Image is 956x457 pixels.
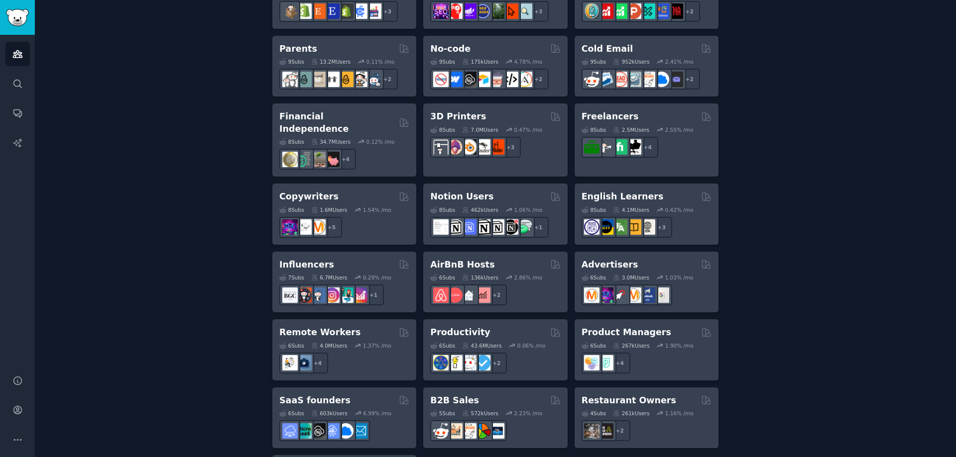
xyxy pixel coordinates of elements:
[475,219,490,235] img: NotionGeeks
[279,190,339,203] h2: Copywriters
[462,126,498,133] div: 7.0M Users
[352,423,367,439] img: SaaS_Email_Marketing
[352,287,367,303] img: InstagramGrowthTips
[279,342,304,349] div: 6 Sub s
[324,3,340,19] img: EtsySellers
[514,126,542,133] div: 0.47 % /mo
[626,3,641,19] img: ProductHunters
[626,219,641,235] img: LearnEnglishOnReddit
[528,69,549,90] div: + 2
[582,58,606,65] div: 9 Sub s
[461,355,477,370] img: productivity
[640,3,655,19] img: alphaandbetausers
[430,126,455,133] div: 8 Sub s
[503,3,518,19] img: GoogleSearchConsole
[514,58,543,65] div: 4.78 % /mo
[654,72,669,87] img: B2BSaaS
[665,58,694,65] div: 2.41 % /mo
[430,410,455,417] div: 5 Sub s
[612,287,627,303] img: PPC
[514,410,543,417] div: 2.23 % /mo
[430,110,486,123] h2: 3D Printers
[321,217,342,238] div: + 5
[598,72,613,87] img: Emailmarketing
[668,72,683,87] img: EmailOutreach
[626,139,641,155] img: Freelancers
[447,219,463,235] img: notioncreations
[310,3,326,19] img: Etsy
[279,206,304,213] div: 8 Sub s
[430,326,490,339] h2: Productivity
[582,206,606,213] div: 8 Sub s
[430,206,455,213] div: 8 Sub s
[640,287,655,303] img: FacebookAds
[582,259,638,271] h2: Advertisers
[679,69,700,90] div: + 2
[613,342,649,349] div: 267k Users
[310,152,326,167] img: Fire
[296,355,312,370] img: work
[582,342,606,349] div: 6 Sub s
[462,206,498,213] div: 462k Users
[279,274,304,281] div: 7 Sub s
[461,3,477,19] img: seogrowth
[279,110,395,135] h2: Financial Independence
[282,287,298,303] img: BeautyGuruChatter
[584,72,599,87] img: sales
[307,353,328,373] div: + 4
[433,423,449,439] img: sales
[679,1,700,22] div: + 2
[517,3,532,19] img: The_SEO
[584,355,599,370] img: ProductManagement
[651,217,672,238] div: + 3
[475,139,490,155] img: ender3
[517,342,546,349] div: 0.06 % /mo
[665,206,694,213] div: 0.42 % /mo
[311,138,351,145] div: 34.7M Users
[489,219,504,235] img: AskNotion
[489,139,504,155] img: FixMyPrint
[324,72,340,87] img: toddlers
[433,72,449,87] img: nocode
[584,219,599,235] img: languagelearning
[352,72,367,87] img: parentsofmultiples
[462,410,498,417] div: 572k Users
[324,287,340,303] img: InstagramMarketing
[598,139,613,155] img: freelance_forhire
[461,219,477,235] img: FreeNotionTemplates
[500,137,521,158] div: + 3
[654,287,669,303] img: googleads
[598,219,613,235] img: EnglishLearning
[311,342,348,349] div: 4.0M Users
[475,287,490,303] img: AirBnBInvesting
[503,219,518,235] img: BestNotionTemplates
[475,72,490,87] img: Airtable
[584,287,599,303] img: marketing
[598,287,613,303] img: SEO
[582,43,633,55] h2: Cold Email
[433,287,449,303] img: airbnb_hosts
[282,355,298,370] img: RemoteJobs
[279,58,304,65] div: 9 Sub s
[430,259,494,271] h2: AirBnB Hosts
[279,410,304,417] div: 6 Sub s
[475,3,490,19] img: SEO_cases
[613,206,649,213] div: 4.1M Users
[612,3,627,19] img: selfpromotion
[433,139,449,155] img: 3Dprinting
[640,72,655,87] img: b2b_sales
[447,423,463,439] img: salestechniques
[489,72,504,87] img: nocodelowcode
[528,1,549,22] div: + 3
[430,58,455,65] div: 9 Sub s
[462,342,501,349] div: 43.6M Users
[433,3,449,19] img: SEO_Digital_Marketing
[310,423,326,439] img: NoCodeSaaS
[462,274,498,281] div: 136k Users
[582,394,676,407] h2: Restaurant Owners
[377,69,398,90] div: + 2
[582,110,639,123] h2: Freelancers
[609,353,630,373] div: + 4
[517,219,532,235] img: NotionPromote
[6,9,29,26] img: GummySearch logo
